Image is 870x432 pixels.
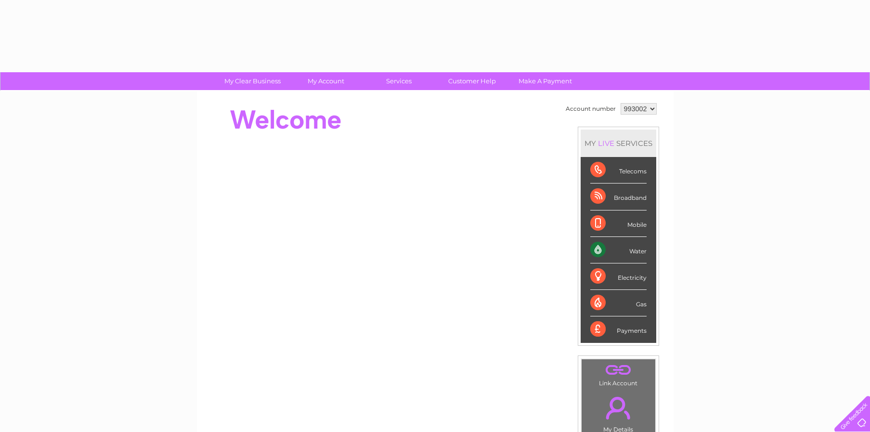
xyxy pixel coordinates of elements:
[590,290,647,316] div: Gas
[590,316,647,342] div: Payments
[584,391,653,425] a: .
[584,362,653,379] a: .
[590,183,647,210] div: Broadband
[590,263,647,290] div: Electricity
[213,72,292,90] a: My Clear Business
[286,72,365,90] a: My Account
[596,139,616,148] div: LIVE
[506,72,585,90] a: Make A Payment
[359,72,439,90] a: Services
[590,157,647,183] div: Telecoms
[590,210,647,237] div: Mobile
[581,359,656,389] td: Link Account
[590,237,647,263] div: Water
[432,72,512,90] a: Customer Help
[581,130,656,157] div: MY SERVICES
[563,101,618,117] td: Account number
